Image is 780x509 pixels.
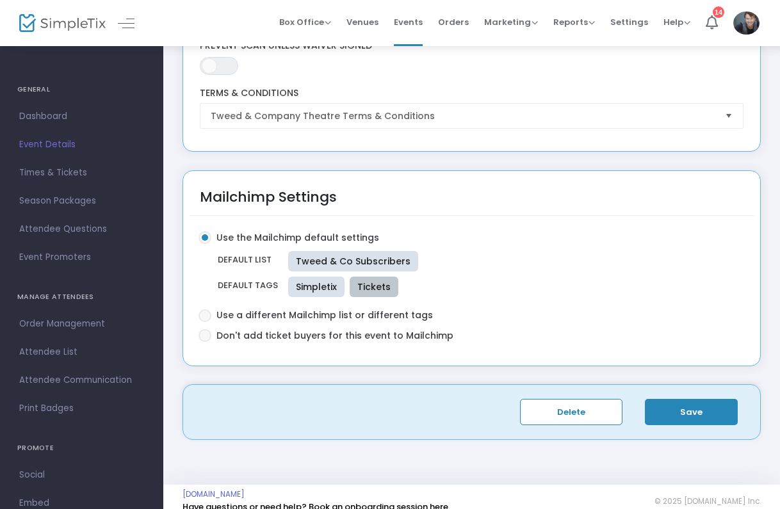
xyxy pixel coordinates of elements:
span: Event Promoters [19,249,144,266]
span: Social [19,467,144,483]
span: Default List [218,254,272,266]
span: Order Management [19,316,144,332]
span: Settings [610,6,648,38]
mat-chip: Simpletix [288,277,345,297]
mat-chip-list: default-audience [347,274,401,300]
span: Use a different Mailchimp list or different tags [211,309,433,322]
h4: GENERAL [17,77,146,102]
span: Marketing [484,16,538,28]
span: Print Badges [19,400,144,417]
button: Select [720,104,738,128]
span: Attendee Questions [19,221,144,238]
button: Delete [520,399,622,425]
span: Help [663,16,690,28]
mat-chip: Tweed & Co Subscribers [288,251,418,271]
span: Box Office [279,16,331,28]
span: Dashboard [19,108,144,125]
span: Tweed & Company Theatre Terms & Conditions [211,109,715,122]
h4: PROMOTE [17,435,146,461]
a: [DOMAIN_NAME] [183,489,245,499]
div: 14 [713,6,724,18]
span: Event Details [19,136,144,153]
span: Orders [438,6,469,38]
span: Attendee List [19,344,144,360]
span: Events [394,6,423,38]
div: Mailchimp Settings [200,186,337,224]
mat-chip: Tickets [350,277,398,297]
button: Save [645,399,738,425]
span: Attendee Communication [19,372,144,389]
span: Times & Tickets [19,165,144,181]
span: Venues [346,6,378,38]
mat-chip-list: default-audience [279,248,421,274]
span: Use the Mailchimp default settings [211,231,379,245]
mat-chip-list: default-audience [286,274,347,300]
h4: MANAGE ATTENDEES [17,284,146,310]
span: Default Tags [218,279,278,292]
span: © 2025 [DOMAIN_NAME] Inc. [654,496,761,506]
span: Season Packages [19,193,144,209]
label: Terms & Conditions [200,88,744,99]
span: Reports [553,16,595,28]
span: Don't add ticket buyers for this event to Mailchimp [211,329,453,343]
